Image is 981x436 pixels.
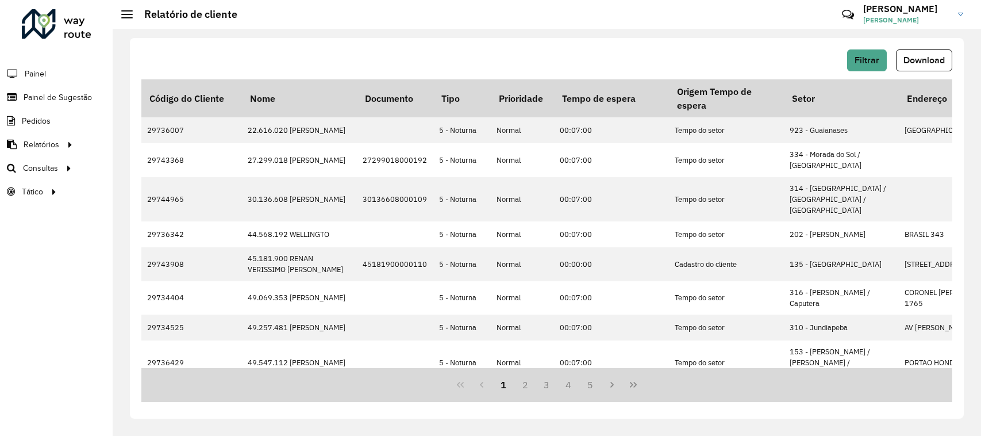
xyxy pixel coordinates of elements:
[554,177,669,222] td: 00:07:00
[491,341,554,385] td: Normal
[554,247,669,281] td: 00:00:00
[669,79,784,117] th: Origem Tempo de espera
[357,247,433,281] td: 45181900000110
[141,341,242,385] td: 29736429
[491,247,554,281] td: Normal
[22,186,43,198] span: Tático
[491,177,554,222] td: Normal
[863,3,949,14] h3: [PERSON_NAME]
[491,117,554,143] td: Normal
[491,143,554,177] td: Normal
[896,49,952,71] button: Download
[24,139,59,151] span: Relatórios
[24,91,92,104] span: Painel de Sugestão
[433,341,491,385] td: 5 - Noturna
[242,177,357,222] td: 30.136.608 [PERSON_NAME]
[141,315,242,341] td: 29734525
[554,221,669,247] td: 00:07:00
[554,341,669,385] td: 00:07:00
[557,374,579,396] button: 4
[491,221,554,247] td: Normal
[491,315,554,341] td: Normal
[141,247,242,281] td: 29743908
[784,143,899,177] td: 334 - Morada do Sol / [GEOGRAPHIC_DATA]
[133,8,237,21] h2: Relatório de cliente
[23,162,58,174] span: Consultas
[554,143,669,177] td: 00:07:00
[242,341,357,385] td: 49.547.112 [PERSON_NAME]
[863,15,949,25] span: [PERSON_NAME]
[669,281,784,315] td: Tempo do setor
[784,315,899,341] td: 310 - Jundiapeba
[784,177,899,222] td: 314 - [GEOGRAPHIC_DATA] / [GEOGRAPHIC_DATA] / [GEOGRAPHIC_DATA]
[847,49,887,71] button: Filtrar
[242,247,357,281] td: 45.181.900 RENAN VERISSIMO [PERSON_NAME]
[433,247,491,281] td: 5 - Noturna
[433,177,491,222] td: 5 - Noturna
[493,374,514,396] button: 1
[622,374,644,396] button: Last Page
[836,2,860,27] a: Contato Rápido
[141,221,242,247] td: 29736342
[141,281,242,315] td: 29734404
[22,115,51,127] span: Pedidos
[855,55,879,65] span: Filtrar
[903,55,945,65] span: Download
[554,117,669,143] td: 00:07:00
[669,341,784,385] td: Tempo do setor
[242,281,357,315] td: 49.069.353 [PERSON_NAME]
[601,374,623,396] button: Next Page
[433,281,491,315] td: 5 - Noturna
[669,117,784,143] td: Tempo do setor
[433,315,491,341] td: 5 - Noturna
[357,177,433,222] td: 30136608000109
[141,177,242,222] td: 29744965
[669,247,784,281] td: Cadastro do cliente
[141,79,242,117] th: Código do Cliente
[669,221,784,247] td: Tempo do setor
[433,221,491,247] td: 5 - Noturna
[357,79,433,117] th: Documento
[536,374,558,396] button: 3
[242,79,357,117] th: Nome
[141,143,242,177] td: 29743368
[433,143,491,177] td: 5 - Noturna
[242,315,357,341] td: 49.257.481 [PERSON_NAME]
[669,177,784,222] td: Tempo do setor
[784,341,899,385] td: 153 - [PERSON_NAME] / [PERSON_NAME] / [GEOGRAPHIC_DATA] / Revista
[579,374,601,396] button: 5
[784,247,899,281] td: 135 - [GEOGRAPHIC_DATA]
[669,315,784,341] td: Tempo do setor
[357,143,433,177] td: 27299018000192
[784,281,899,315] td: 316 - [PERSON_NAME] / Caputera
[242,221,357,247] td: 44.568.192 WELLINGTO
[514,374,536,396] button: 2
[784,117,899,143] td: 923 - Guaianases
[554,79,669,117] th: Tempo de espera
[242,143,357,177] td: 27.299.018 [PERSON_NAME]
[491,281,554,315] td: Normal
[141,117,242,143] td: 29736007
[433,117,491,143] td: 5 - Noturna
[433,79,491,117] th: Tipo
[25,68,46,80] span: Painel
[784,79,899,117] th: Setor
[554,281,669,315] td: 00:07:00
[554,315,669,341] td: 00:07:00
[242,117,357,143] td: 22.616.020 [PERSON_NAME]
[491,79,554,117] th: Prioridade
[669,143,784,177] td: Tempo do setor
[784,221,899,247] td: 202 - [PERSON_NAME]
